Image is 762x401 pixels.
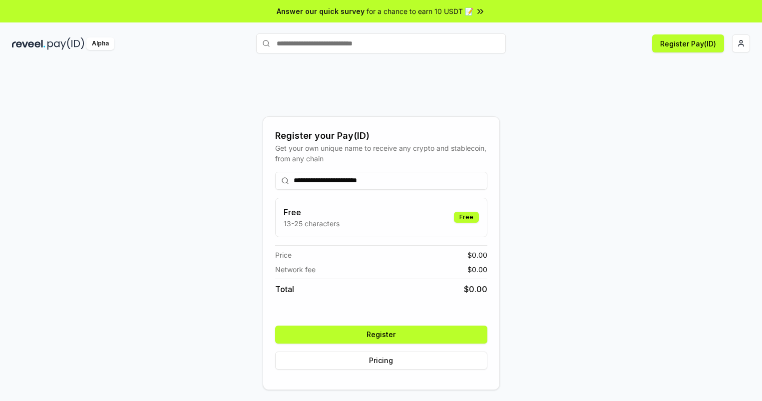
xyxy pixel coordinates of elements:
[275,143,487,164] div: Get your own unique name to receive any crypto and stablecoin, from any chain
[277,6,365,16] span: Answer our quick survey
[367,6,473,16] span: for a chance to earn 10 USDT 📝
[454,212,479,223] div: Free
[275,283,294,295] span: Total
[275,129,487,143] div: Register your Pay(ID)
[467,250,487,260] span: $ 0.00
[464,283,487,295] span: $ 0.00
[275,352,487,370] button: Pricing
[284,218,340,229] p: 13-25 characters
[12,37,45,50] img: reveel_dark
[284,206,340,218] h3: Free
[275,326,487,344] button: Register
[652,34,724,52] button: Register Pay(ID)
[47,37,84,50] img: pay_id
[467,264,487,275] span: $ 0.00
[275,264,316,275] span: Network fee
[86,37,114,50] div: Alpha
[275,250,292,260] span: Price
